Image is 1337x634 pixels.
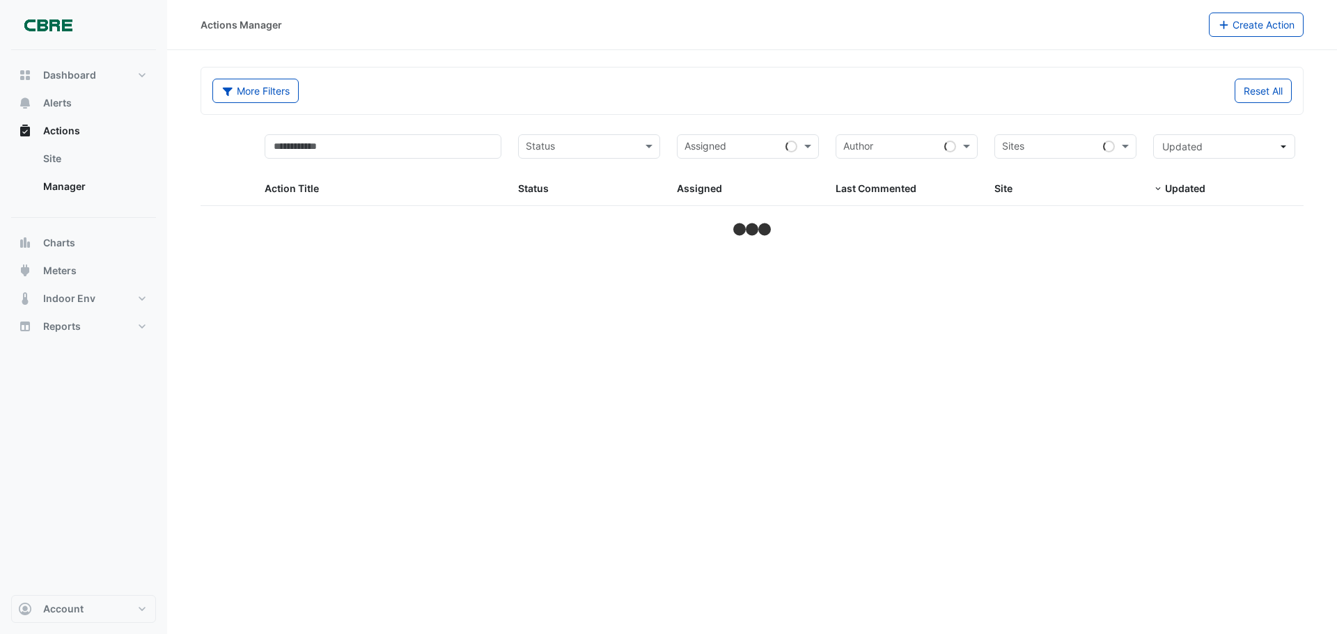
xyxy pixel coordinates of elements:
[18,236,32,250] app-icon: Charts
[43,602,84,616] span: Account
[11,285,156,312] button: Indoor Env
[18,124,32,138] app-icon: Actions
[1165,182,1205,194] span: Updated
[43,292,95,306] span: Indoor Env
[18,292,32,306] app-icon: Indoor Env
[1162,141,1203,152] span: Updated
[18,319,32,333] app-icon: Reports
[1235,79,1292,103] button: Reset All
[43,96,72,110] span: Alerts
[18,264,32,278] app-icon: Meters
[11,257,156,285] button: Meters
[32,145,156,173] a: Site
[11,312,156,340] button: Reports
[43,264,77,278] span: Meters
[11,595,156,623] button: Account
[11,145,156,206] div: Actions
[18,68,32,82] app-icon: Dashboard
[1209,13,1304,37] button: Create Action
[18,96,32,110] app-icon: Alerts
[32,173,156,200] a: Manager
[518,182,549,194] span: Status
[17,11,79,39] img: Company Logo
[11,229,156,257] button: Charts
[201,17,282,32] div: Actions Manager
[994,182,1012,194] span: Site
[43,236,75,250] span: Charts
[1153,134,1295,159] button: Updated
[212,79,299,103] button: More Filters
[11,117,156,145] button: Actions
[43,319,81,333] span: Reports
[11,61,156,89] button: Dashboard
[677,182,722,194] span: Assigned
[836,182,916,194] span: Last Commented
[11,89,156,117] button: Alerts
[265,182,319,194] span: Action Title
[43,124,80,138] span: Actions
[43,68,96,82] span: Dashboard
